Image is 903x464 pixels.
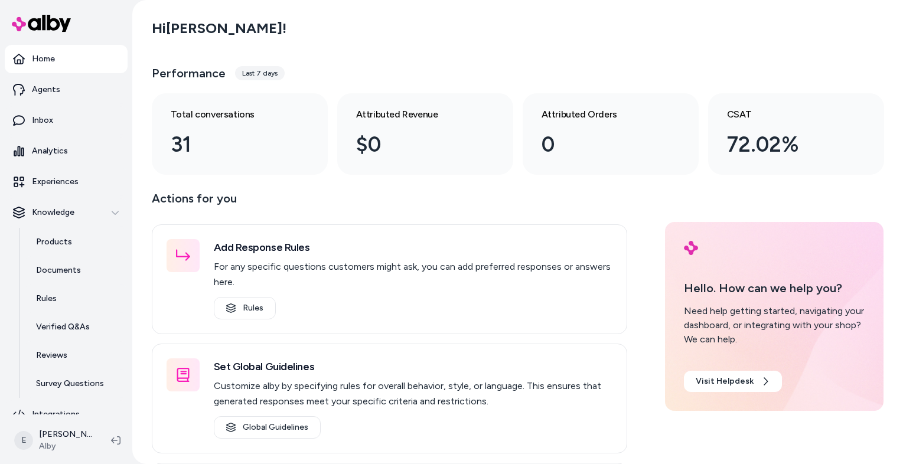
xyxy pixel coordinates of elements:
[356,107,475,122] h3: Attributed Revenue
[542,129,661,161] div: 0
[5,168,128,196] a: Experiences
[708,93,884,175] a: CSAT 72.02%
[214,358,612,375] h3: Set Global Guidelines
[171,129,290,161] div: 31
[36,293,57,305] p: Rules
[214,416,321,439] a: Global Guidelines
[5,137,128,165] a: Analytics
[24,341,128,370] a: Reviews
[337,93,513,175] a: Attributed Revenue $0
[684,241,698,255] img: alby Logo
[36,236,72,248] p: Products
[36,321,90,333] p: Verified Q&As
[214,297,276,319] a: Rules
[523,93,699,175] a: Attributed Orders 0
[39,440,92,452] span: Alby
[727,129,846,161] div: 72.02%
[32,115,53,126] p: Inbox
[152,93,328,175] a: Total conversations 31
[5,400,128,429] a: Integrations
[36,349,67,361] p: Reviews
[32,176,79,188] p: Experiences
[24,285,128,313] a: Rules
[32,53,55,65] p: Home
[171,107,290,122] h3: Total conversations
[24,370,128,398] a: Survey Questions
[356,129,475,161] div: $0
[39,429,92,440] p: [PERSON_NAME]
[5,45,128,73] a: Home
[727,107,846,122] h3: CSAT
[152,65,226,81] h3: Performance
[5,76,128,104] a: Agents
[32,207,74,218] p: Knowledge
[235,66,285,80] div: Last 7 days
[214,239,612,256] h3: Add Response Rules
[152,189,627,217] p: Actions for you
[24,313,128,341] a: Verified Q&As
[214,378,612,409] p: Customize alby by specifying rules for overall behavior, style, or language. This ensures that ge...
[32,84,60,96] p: Agents
[684,304,865,347] div: Need help getting started, navigating your dashboard, or integrating with your shop? We can help.
[684,371,782,392] a: Visit Helpdesk
[5,198,128,227] button: Knowledge
[542,107,661,122] h3: Attributed Orders
[214,259,612,290] p: For any specific questions customers might ask, you can add preferred responses or answers here.
[36,264,81,276] p: Documents
[24,256,128,285] a: Documents
[5,106,128,135] a: Inbox
[36,378,104,390] p: Survey Questions
[684,279,865,297] p: Hello. How can we help you?
[7,421,102,459] button: E[PERSON_NAME]Alby
[152,19,286,37] h2: Hi [PERSON_NAME] !
[24,228,128,256] a: Products
[12,15,71,32] img: alby Logo
[32,409,80,420] p: Integrations
[32,145,68,157] p: Analytics
[14,431,33,450] span: E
